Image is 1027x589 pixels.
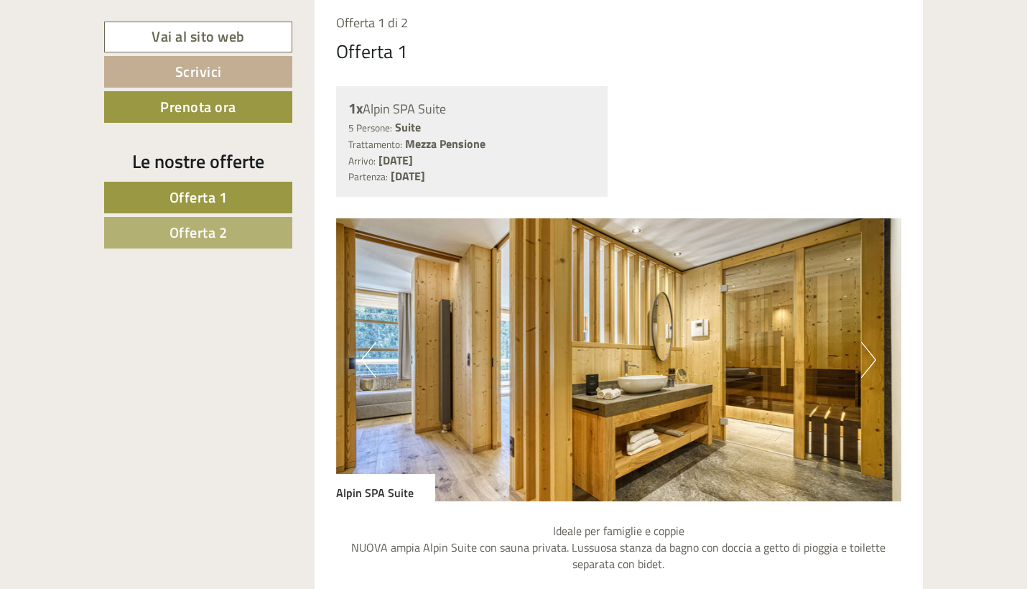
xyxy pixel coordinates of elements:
small: Partenza: [348,170,388,184]
img: image [336,218,902,501]
small: Trattamento: [348,137,402,152]
b: Suite [395,119,421,136]
span: Offerta 1 [169,186,228,208]
b: [DATE] [378,152,413,169]
div: Offerta 1 [336,38,408,65]
b: [DATE] [391,167,425,185]
small: 5 Persone: [348,121,392,135]
b: 1x [348,97,363,119]
div: Le nostre offerte [104,148,292,175]
b: Mezza Pensione [405,135,485,152]
span: Offerta 1 di 2 [336,13,408,32]
small: Arrivo: [348,154,376,168]
span: Offerta 2 [169,221,228,244]
button: Previous [361,342,376,378]
div: Alpin SPA Suite [336,474,435,501]
div: Alpin SPA Suite [348,98,596,119]
button: Next [861,342,876,378]
a: Vai al sito web [104,22,292,52]
a: Prenota ora [104,91,292,123]
a: Scrivici [104,56,292,88]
